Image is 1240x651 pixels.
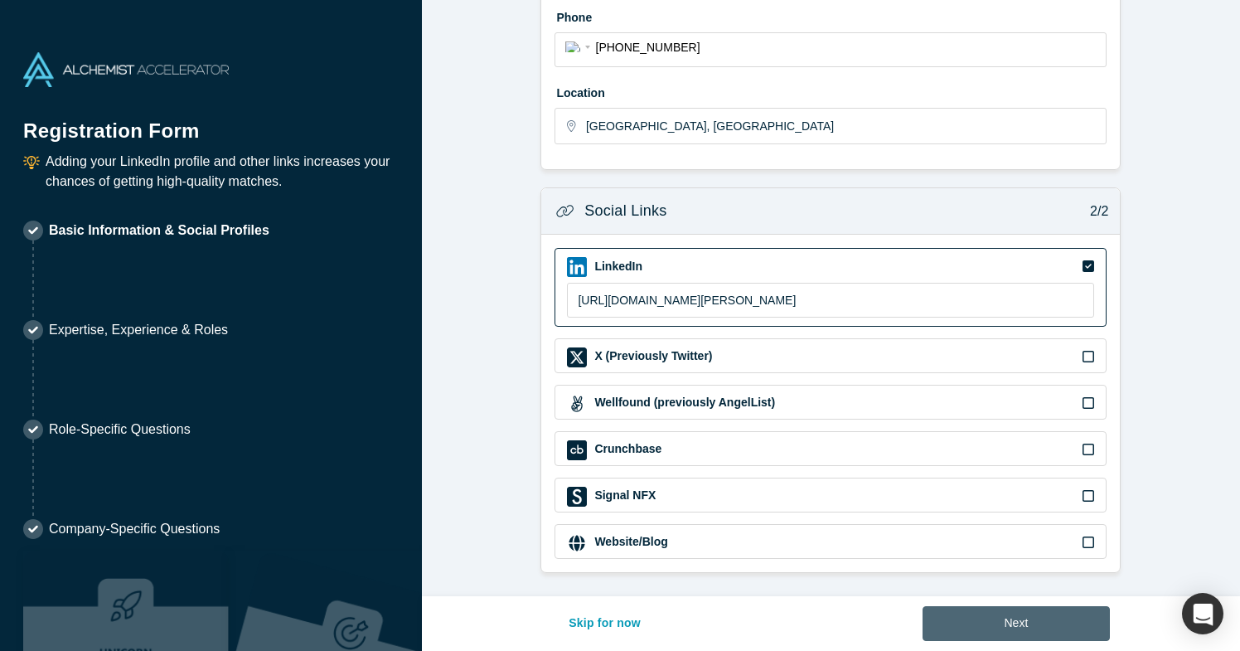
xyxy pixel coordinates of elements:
p: Expertise, Experience & Roles [49,320,228,340]
label: Location [555,79,1107,102]
img: Signal NFX icon [567,487,587,507]
img: Wellfound (previously AngelList) icon [567,394,587,414]
p: Basic Information & Social Profiles [49,221,269,240]
label: Signal NFX [593,487,656,504]
img: Website/Blog icon [567,533,587,553]
p: 2/2 [1082,202,1109,221]
label: Wellfound (previously AngelList) [593,394,775,411]
p: Role-Specific Questions [49,420,191,440]
h1: Registration Form [23,99,399,146]
div: Crunchbase iconCrunchbase [555,431,1107,466]
img: X (Previously Twitter) icon [567,347,587,367]
label: LinkedIn [593,258,642,275]
img: LinkedIn icon [567,257,587,277]
div: Wellfound (previously AngelList) iconWellfound (previously AngelList) [555,385,1107,420]
label: Crunchbase [593,440,661,458]
div: LinkedIn iconLinkedIn [555,248,1107,327]
button: Next [923,606,1111,641]
input: Enter a location [586,109,1105,143]
button: Skip for now [551,606,658,641]
label: X (Previously Twitter) [593,347,712,365]
label: Phone [555,3,1107,27]
h3: Social Links [584,200,666,222]
div: Website/Blog iconWebsite/Blog [555,524,1107,559]
img: Crunchbase icon [567,440,587,460]
div: Signal NFX iconSignal NFX [555,478,1107,513]
label: Website/Blog [593,533,667,551]
img: Alchemist Accelerator Logo [23,52,229,87]
p: Company-Specific Questions [49,519,220,539]
div: X (Previously Twitter) iconX (Previously Twitter) [555,338,1107,373]
p: Adding your LinkedIn profile and other links increases your chances of getting high-quality matches. [46,152,399,192]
